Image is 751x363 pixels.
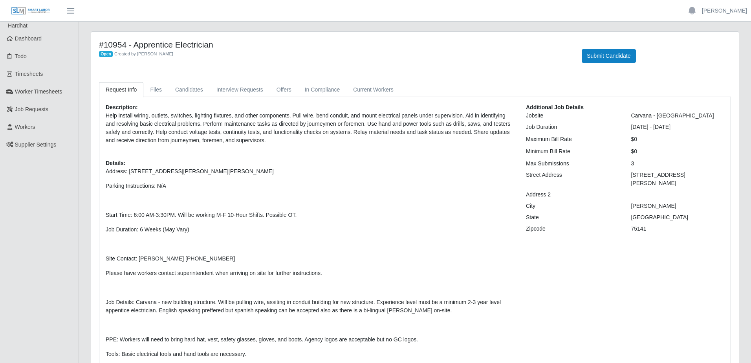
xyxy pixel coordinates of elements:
[106,255,514,263] p: Site Contact: [PERSON_NAME] [PHONE_NUMBER]
[106,350,514,358] p: Tools: Basic electrical tools and hand tools are necessary.
[143,82,169,97] a: Files
[99,51,113,57] span: Open
[99,40,570,49] h4: #10954 - Apprentice Electrician
[15,141,57,148] span: Supplier Settings
[106,335,514,344] p: PPE: Workers will need to bring hard hat, vest, safety glasses, gloves, and boots. Agency logos a...
[520,135,625,143] div: Maximum Bill Rate
[298,82,347,97] a: In Compliance
[210,82,270,97] a: Interview Requests
[106,298,514,315] p: Job Details: Carvana - new building structure. Will be pulling wire, assiting in conduit building...
[625,171,730,187] div: [STREET_ADDRESS][PERSON_NAME]
[346,82,400,97] a: Current Workers
[625,159,730,168] div: 3
[106,211,514,219] p: Start Time: 6:00 AM-3:30PM. Will be working M-F 10-Hour Shifts. Possible OT.
[106,104,138,110] b: Description:
[15,53,27,59] span: Todo
[520,213,625,222] div: State
[520,191,625,199] div: Address 2
[15,88,62,95] span: Worker Timesheets
[625,147,730,156] div: $0
[625,213,730,222] div: [GEOGRAPHIC_DATA]
[520,202,625,210] div: City
[625,135,730,143] div: $0
[15,106,49,112] span: Job Requests
[106,160,126,166] b: Details:
[520,171,625,187] div: Street Address
[15,35,42,42] span: Dashboard
[106,167,514,176] p: Address: [STREET_ADDRESS][PERSON_NAME][PERSON_NAME]
[625,112,730,120] div: Carvana - [GEOGRAPHIC_DATA]
[625,225,730,233] div: 75141
[114,51,173,56] span: Created by [PERSON_NAME]
[625,202,730,210] div: [PERSON_NAME]
[520,123,625,131] div: Job Duration
[169,82,210,97] a: Candidates
[8,22,27,29] span: Hardhat
[702,7,747,15] a: [PERSON_NAME]
[582,49,636,63] button: Submit Candidate
[520,147,625,156] div: Minimum Bill Rate
[526,104,584,110] b: Additional Job Details
[106,225,514,234] p: Job Duration: 6 Weeks (May Vary)
[15,71,43,77] span: Timesheets
[520,225,625,233] div: Zipcode
[520,112,625,120] div: Jobsite
[270,82,298,97] a: Offers
[106,182,514,190] p: Parking Instructions: N/A
[106,112,514,145] p: Help install wiring, outlets, switches, lighting fixtures, and other components. Pull wire, bend ...
[11,7,50,15] img: SLM Logo
[15,124,35,130] span: Workers
[520,159,625,168] div: Max Submissions
[99,82,143,97] a: Request Info
[625,123,730,131] div: [DATE] - [DATE]
[106,269,514,277] p: Please have workers contact superintendent when arriving on site for further instructions.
